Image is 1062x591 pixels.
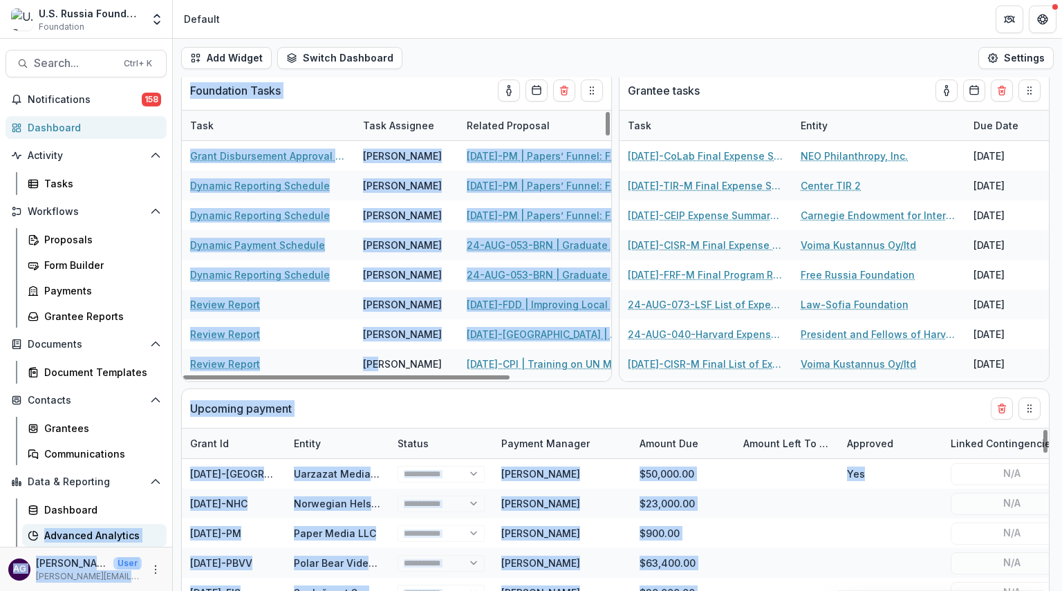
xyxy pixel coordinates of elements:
div: Related Proposal [458,111,631,140]
div: [PERSON_NAME] [363,297,442,312]
button: Open Contacts [6,389,167,411]
button: Open Workflows [6,200,167,223]
div: Amount Due [631,429,735,458]
a: Free Russia Foundation [801,268,915,282]
div: Task Assignee [355,111,458,140]
span: Notifications [28,94,142,106]
button: Open Documents [6,333,167,355]
button: Settings [978,47,1054,69]
div: [DATE]-PBVV [190,556,252,570]
a: [DATE]-PM | Papers’ Funnel: From the Emigrant Community Media to the Commercial Client Stream [467,178,623,193]
span: Workflows [28,206,145,218]
button: Drag [1018,79,1041,102]
a: [DATE]-PM | Papers’ Funnel: From the Emigrant Community Media to the Commercial Client Stream [467,149,623,163]
a: Review Report [190,357,260,371]
div: Amount left to be disbursed [735,429,839,458]
a: Dynamic Reporting Schedule [190,178,330,193]
a: Dashboard [6,116,167,139]
button: Drag [1018,397,1041,420]
div: Yes [847,467,865,481]
div: Document Templates [44,365,156,379]
button: Calendar [525,79,548,102]
div: Proposals [44,232,156,247]
a: 24-AUG-053-BRN | Graduate Research Cooperation Project 2.0 [467,268,623,282]
div: [PERSON_NAME] [501,556,580,570]
a: Payments [22,279,167,302]
a: [DATE]-[GEOGRAPHIC_DATA] | Fostering the Next Generation of Russia-focused Professionals [467,327,623,341]
a: [DATE]-FDD | Improving Local Governance Competence Among Rising Exiled Russian Civil Society Leaders [467,297,623,312]
div: [PERSON_NAME] [363,178,442,193]
div: [PERSON_NAME] [363,327,442,341]
div: Task Assignee [355,118,442,133]
span: Data & Reporting [28,476,145,488]
a: Document Templates [22,361,167,384]
div: Default [184,12,220,26]
div: Status [389,429,493,458]
a: Grant Disbursement Approval Form [190,149,346,163]
div: Grant Id [182,429,286,458]
div: Alan Griffin [13,565,26,574]
a: Dynamic Reporting Schedule [190,208,330,223]
a: Polar Bear Video Ventures Inc. [294,557,441,569]
a: 24-AUG-040-Harvard Expense Summary #1 [628,327,784,341]
a: Review Report [190,297,260,312]
button: toggle-assigned-to-me [935,79,958,102]
button: Delete card [991,79,1013,102]
div: U.S. Russia Foundation [39,6,142,21]
div: Entity [792,111,965,140]
a: NEO Philanthropy, Inc. [801,149,908,163]
div: Task [619,111,792,140]
div: Grantees [44,421,156,435]
div: [PERSON_NAME] [363,357,442,371]
div: Tasks [44,176,156,191]
a: Norwegian Helsinki Committee for Civic Association Committee [294,498,600,509]
button: Switch Dashboard [277,47,402,69]
p: Upcoming payment [190,400,292,417]
div: Form Builder [44,258,156,272]
a: Grantees [22,417,167,440]
div: [PERSON_NAME] [501,496,580,511]
a: [DATE]-CEIP Expense Summary #1 [628,208,784,223]
p: [PERSON_NAME][EMAIL_ADDRESS][PERSON_NAME][DOMAIN_NAME] [36,570,142,583]
a: President and Fellows of Harvard College [801,327,957,341]
div: Payment Manager [493,429,631,458]
div: [PERSON_NAME] [501,526,580,541]
span: Activity [28,150,145,162]
nav: breadcrumb [178,9,225,29]
span: Foundation [39,21,84,33]
a: Center TIR 2 [801,178,861,193]
p: Grantee tasks [628,82,700,99]
a: Form Builder [22,254,167,276]
div: Dashboard [28,120,156,135]
div: Communications [44,447,156,461]
div: Amount Due [631,436,707,451]
span: 158 [142,93,161,106]
button: More [147,561,164,578]
button: Partners [996,6,1023,33]
div: [DATE]-[GEOGRAPHIC_DATA] [190,467,277,481]
div: Ctrl + K [121,56,155,71]
a: 24-AUG-053-BRN | Graduate Research Cooperation Project 2.0 [467,238,623,252]
div: Grant Id [182,436,237,451]
a: [DATE]-FRF-M Final Program Report [628,268,784,282]
a: [DATE]-CISR-M Final Expense Summary [628,238,784,252]
a: Dynamic Reporting Schedule [190,268,330,282]
a: Dashboard [22,498,167,521]
button: Delete card [553,79,575,102]
div: Status [389,436,437,451]
div: Grantee Reports [44,309,156,323]
div: Task [619,118,660,133]
p: [PERSON_NAME] [36,556,108,570]
div: Payment Manager [493,436,598,451]
div: [DATE]-PM [190,526,241,541]
div: $50,000.00 [631,459,735,489]
a: Tasks [22,172,167,195]
div: Entity [286,436,329,451]
div: $23,000.00 [631,489,735,518]
button: Open Activity [6,144,167,167]
button: Get Help [1029,6,1056,33]
div: Approved [839,429,942,458]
